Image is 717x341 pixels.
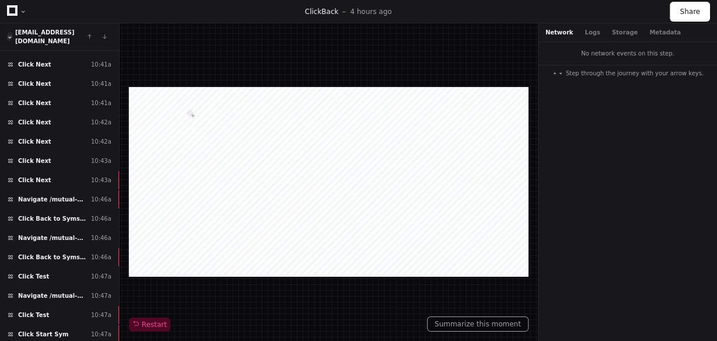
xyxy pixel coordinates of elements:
span: Back [321,8,338,16]
div: 10:41a [91,99,111,107]
span: Restart [132,320,167,329]
div: 10:43a [91,156,111,165]
button: Restart [129,318,170,332]
img: 3.svg [8,33,12,41]
span: Navigate /mutual-of-omaha/simulation/*/execution/*/statistic [18,195,86,204]
div: 10:47a [91,330,111,339]
div: 10:46a [91,195,111,204]
span: Click Next [18,118,51,127]
span: Click Test [18,311,49,319]
div: 10:47a [91,311,111,319]
span: Click Back to Syms List [18,214,86,223]
span: Click Start Sym [18,330,68,339]
span: Click Next [18,176,51,185]
button: Summarize this moment [427,316,529,332]
span: Click Next [18,60,51,69]
span: Navigate /mutual-of-omaha/module/* [18,234,86,242]
div: 10:42a [91,118,111,127]
div: 10:41a [91,79,111,88]
span: Click [305,8,321,16]
span: Navigate /mutual-of-omaha/simulation/*/test [18,291,86,300]
button: Network [545,28,573,37]
button: Share [670,2,710,22]
div: No network events on this step. [538,42,717,65]
span: Click Test [18,272,49,281]
span: Click Back to Syms List [18,253,86,262]
span: Click Next [18,156,51,165]
div: 10:47a [91,291,111,300]
div: 10:47a [91,272,111,281]
span: Click Next [18,99,51,107]
span: Click Next [18,79,51,88]
div: 10:41a [91,60,111,69]
button: Logs [585,28,600,37]
a: [EMAIL_ADDRESS][DOMAIN_NAME] [15,29,75,44]
div: 10:46a [91,214,111,223]
span: Click Next [18,137,51,146]
div: 10:46a [91,253,111,262]
div: 10:43a [91,176,111,185]
p: 4 hours ago [350,7,391,16]
div: 10:42a [91,137,111,146]
span: Step through the journey with your arrow keys. [566,69,704,78]
button: Metadata [649,28,681,37]
button: Storage [612,28,638,37]
div: 10:46a [91,234,111,242]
